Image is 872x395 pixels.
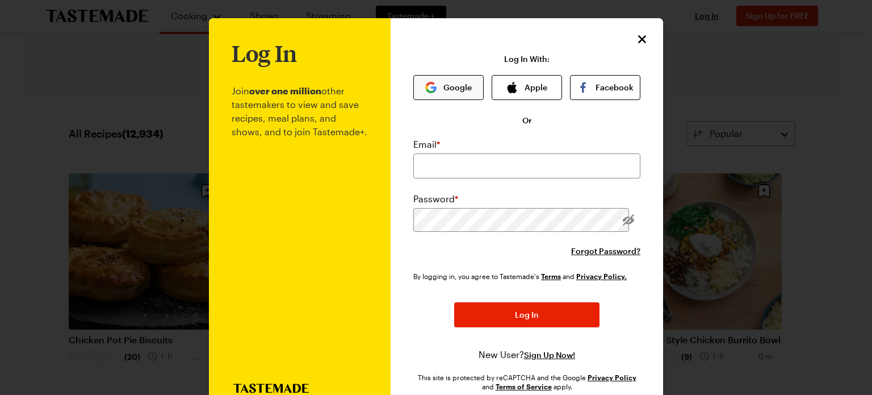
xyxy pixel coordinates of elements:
[249,85,321,96] b: over one million
[479,349,524,360] span: New User?
[454,302,599,327] button: Log In
[570,75,640,100] button: Facebook
[571,246,640,257] button: Forgot Password?
[515,309,539,321] span: Log In
[635,32,649,47] button: Close
[413,138,440,151] label: Email
[588,372,636,382] a: Google Privacy Policy
[413,271,631,282] div: By logging in, you agree to Tastemade's and
[232,66,368,384] p: Join other tastemakers to view and save recipes, meal plans, and shows, and to join Tastemade+.
[413,373,640,391] div: This site is protected by reCAPTCHA and the Google and apply.
[576,271,627,281] a: Tastemade Privacy Policy
[541,271,561,281] a: Tastemade Terms of Service
[496,381,552,391] a: Google Terms of Service
[524,350,575,361] button: Sign Up Now!
[413,192,458,206] label: Password
[232,41,297,66] h1: Log In
[522,115,532,126] span: Or
[504,55,550,64] p: Log In With:
[492,75,562,100] button: Apple
[413,75,484,100] button: Google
